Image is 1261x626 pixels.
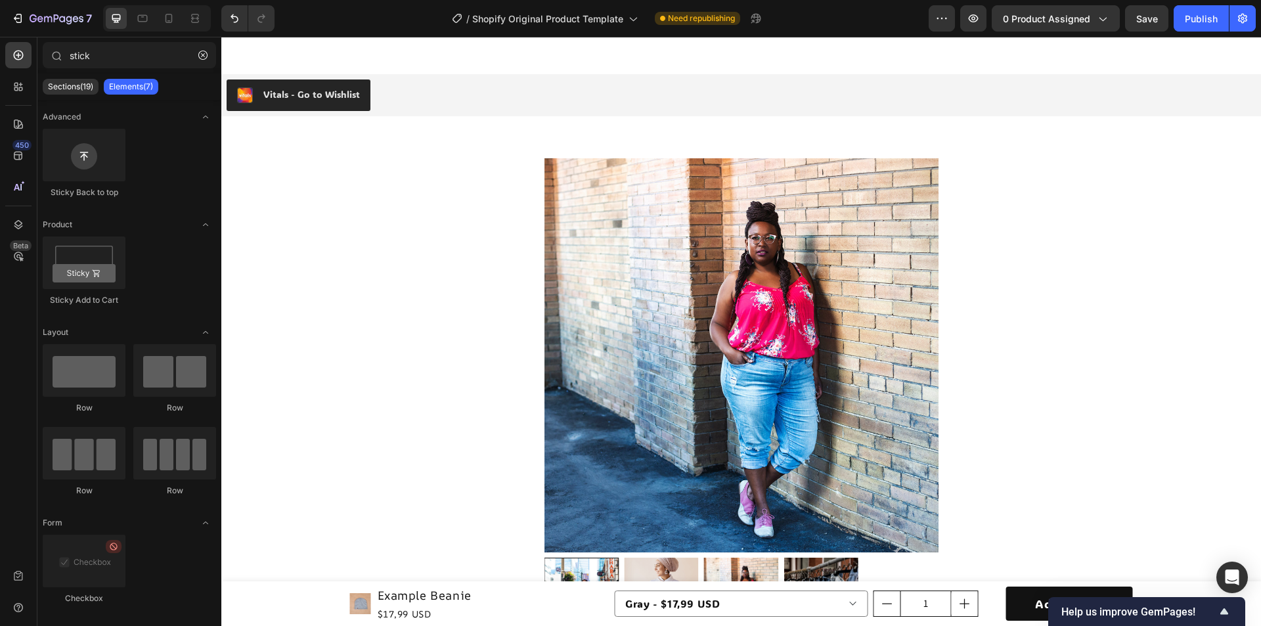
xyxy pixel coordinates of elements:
div: Open Intercom Messenger [1216,562,1248,593]
div: Publish [1185,12,1218,26]
span: / [466,12,470,26]
div: Row [43,485,125,497]
button: increment [730,554,757,579]
div: Beta [10,240,32,251]
button: Publish [1174,5,1229,32]
span: Form [43,517,62,529]
span: Advanced [43,111,81,123]
div: Sticky Back to top [43,187,125,198]
button: 7 [5,5,98,32]
div: Row [133,485,216,497]
span: Layout [43,326,68,338]
iframe: Design area [221,37,1261,626]
span: Toggle open [195,512,216,533]
div: Row [133,402,216,414]
button: Vitals - Go to Wishlist [5,43,149,74]
div: Undo/Redo [221,5,275,32]
span: Toggle open [195,106,216,127]
span: Help us improve GemPages! [1061,606,1216,618]
p: 7 [86,11,92,26]
button: Show survey - Help us improve GemPages! [1061,604,1232,619]
p: Elements(7) [109,81,153,92]
span: Shopify Original Product Template [472,12,623,26]
img: 26b75d61-258b-461b-8cc3-4bcb67141ce0.png [16,51,32,66]
div: Row [43,402,125,414]
input: Search Sections & Elements [43,42,216,68]
span: Product [43,219,72,231]
span: Need republishing [668,12,735,24]
span: 0 product assigned [1003,12,1090,26]
button: decrement [653,554,679,579]
button: Save [1125,5,1168,32]
button: 0 product assigned [992,5,1120,32]
img: Medium tapered stone wash jeans [403,521,477,596]
div: 450 [12,140,32,150]
a: Example Jeans [323,122,717,516]
p: Sections(19) [48,81,93,92]
div: Vitals - Go to Wishlist [42,51,139,64]
input: quantity [679,554,730,579]
div: Checkbox [43,592,125,604]
img: Large tapered stone wash jeans [483,521,558,596]
span: Save [1136,13,1158,24]
span: Toggle open [195,214,216,235]
img: Large tapered stone wash jeans [323,122,717,516]
div: Add to cart [814,558,882,577]
img: A rack of jeans [562,521,637,596]
span: Toggle open [195,322,216,343]
button: Add to cart [784,550,911,585]
div: Sticky Add to Cart [43,294,125,306]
